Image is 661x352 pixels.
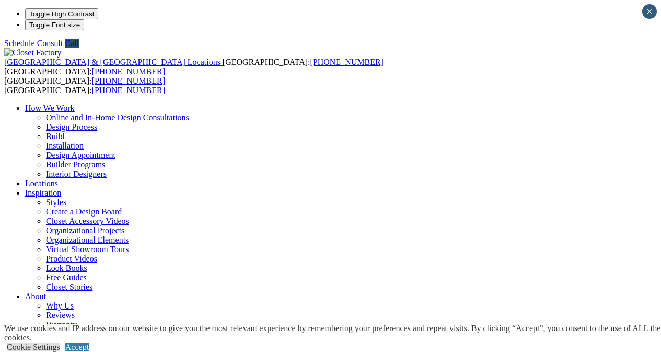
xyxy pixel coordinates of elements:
[46,282,92,291] a: Closet Stories
[46,160,105,169] a: Builder Programs
[46,122,97,131] a: Design Process
[25,19,84,30] button: Toggle Font size
[46,311,75,320] a: Reviews
[46,217,129,225] a: Closet Accessory Videos
[46,113,189,122] a: Online and In-Home Design Consultations
[46,151,115,160] a: Design Appointment
[25,179,58,188] a: Locations
[25,8,98,19] button: Toggle High Contrast
[4,39,63,48] a: Schedule Consult
[92,67,165,76] a: [PHONE_NUMBER]
[4,48,62,58] img: Closet Factory
[46,198,66,207] a: Styles
[25,292,46,301] a: About
[46,141,84,150] a: Installation
[46,301,74,310] a: Why Us
[46,264,87,272] a: Look Books
[46,235,129,244] a: Organizational Elements
[46,226,124,235] a: Organizational Projects
[25,188,61,197] a: Inspiration
[4,58,223,66] a: [GEOGRAPHIC_DATA] & [GEOGRAPHIC_DATA] Locations
[4,58,384,76] span: [GEOGRAPHIC_DATA]: [GEOGRAPHIC_DATA]:
[92,86,165,95] a: [PHONE_NUMBER]
[29,21,80,29] span: Toggle Font size
[92,76,165,85] a: [PHONE_NUMBER]
[46,132,65,141] a: Build
[46,273,87,282] a: Free Guides
[46,320,77,329] a: Warranty
[4,324,661,343] div: We use cookies and IP address on our website to give you the most relevant experience by remember...
[7,343,60,351] a: Cookie Settings
[65,343,89,351] a: Accept
[46,169,107,178] a: Interior Designers
[29,10,94,18] span: Toggle High Contrast
[310,58,383,66] a: [PHONE_NUMBER]
[46,245,129,254] a: Virtual Showroom Tours
[46,207,122,216] a: Create a Design Board
[4,76,165,95] span: [GEOGRAPHIC_DATA]: [GEOGRAPHIC_DATA]:
[46,254,97,263] a: Product Videos
[642,4,657,19] button: Close
[25,104,75,112] a: How We Work
[65,39,79,48] a: Call
[4,58,221,66] span: [GEOGRAPHIC_DATA] & [GEOGRAPHIC_DATA] Locations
